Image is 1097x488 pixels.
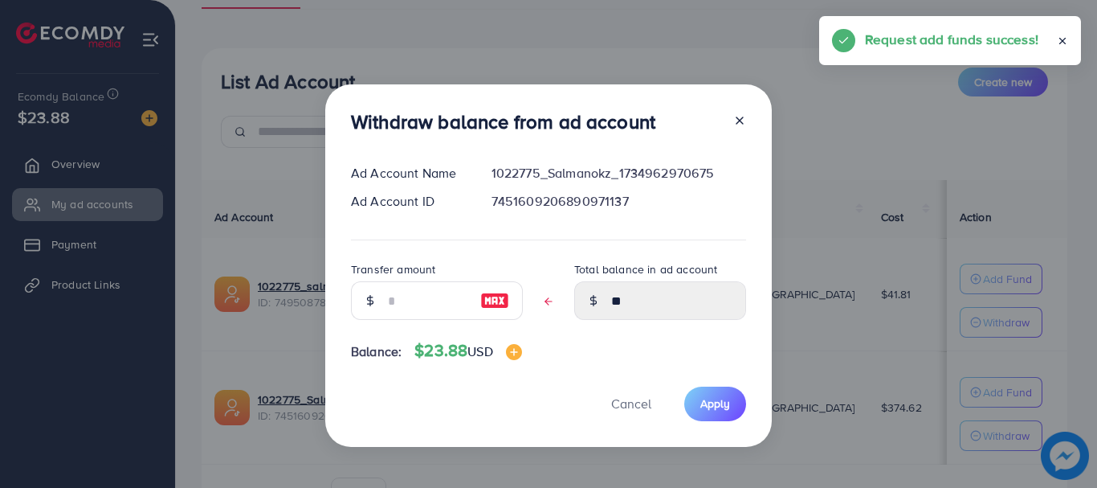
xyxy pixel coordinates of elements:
[338,164,479,182] div: Ad Account Name
[684,387,746,421] button: Apply
[414,341,521,361] h4: $23.88
[506,344,522,360] img: image
[591,387,671,421] button: Cancel
[479,192,759,211] div: 7451609206890971137
[338,192,479,211] div: Ad Account ID
[351,342,402,361] span: Balance:
[479,164,759,182] div: 1022775_Salmanokz_1734962970675
[865,29,1038,50] h5: Request add funds success!
[467,342,492,360] span: USD
[700,396,730,412] span: Apply
[611,395,651,412] span: Cancel
[480,291,509,310] img: image
[351,261,435,277] label: Transfer amount
[574,261,717,277] label: Total balance in ad account
[351,110,655,133] h3: Withdraw balance from ad account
